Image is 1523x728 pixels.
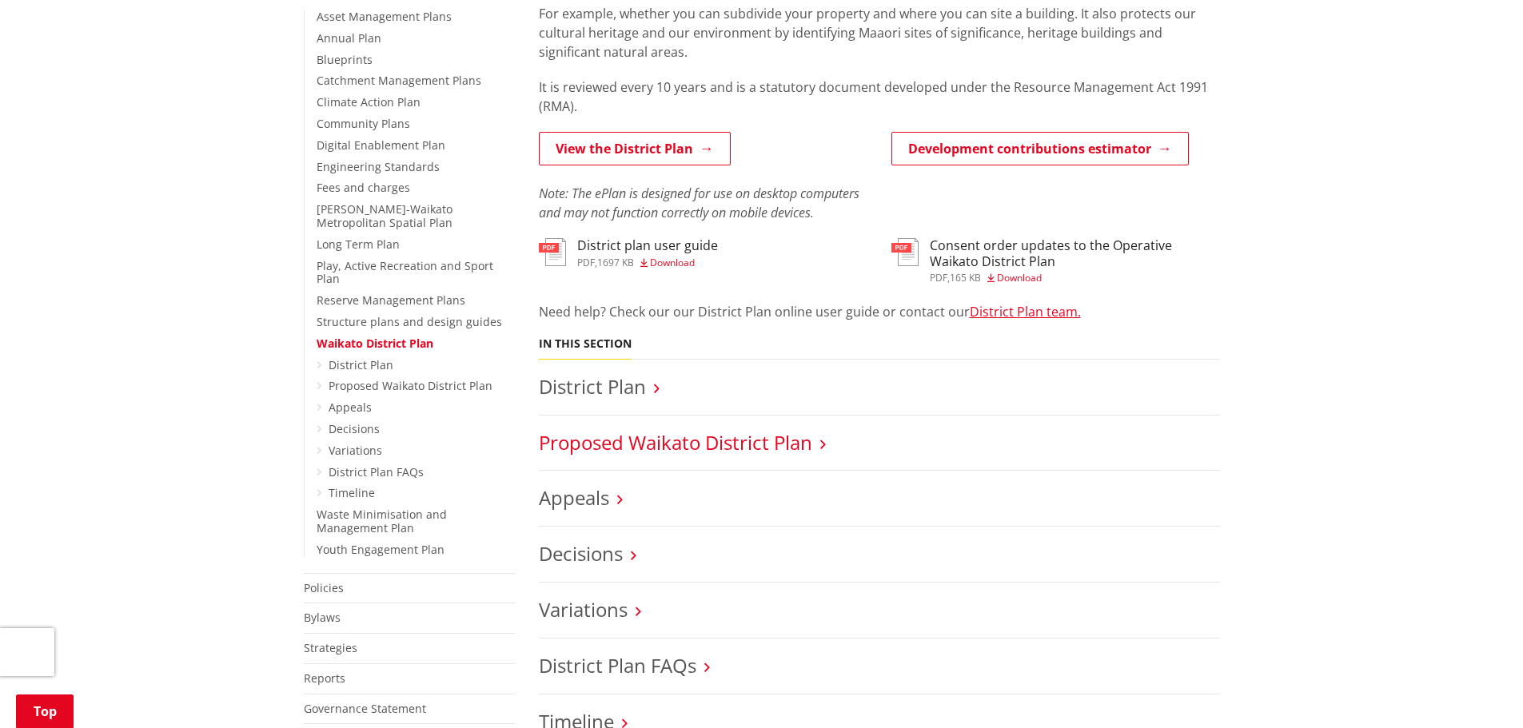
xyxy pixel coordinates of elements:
a: Policies [304,580,344,595]
a: Variations [539,596,628,623]
p: For example, whether you can subdivide your property and where you can site a building. It also p... [539,4,1220,62]
a: Community Plans [317,116,410,131]
a: Annual Plan [317,30,381,46]
a: Top [16,694,74,728]
p: It is reviewed every 10 years and is a statutory document developed under the Resource Management... [539,78,1220,116]
div: , [577,258,718,268]
a: Waikato District Plan [317,336,433,351]
a: Waste Minimisation and Management Plan [317,507,447,535]
p: Need help? Check our our District Plan online user guide or contact our [539,302,1220,321]
a: Long Term Plan [317,237,400,252]
a: Appeals [539,484,609,511]
a: Development contributions estimator [891,132,1189,165]
a: Variations [329,443,382,458]
a: Youth Engagement Plan [317,542,445,557]
a: Catchment Management Plans [317,73,481,88]
a: District Plan [329,357,393,372]
a: [PERSON_NAME]-Waikato Metropolitan Spatial Plan [317,201,453,230]
span: 165 KB [950,271,981,284]
a: Proposed Waikato District Plan [539,429,812,455]
a: Engineering Standards [317,159,440,174]
a: Strategies [304,640,357,655]
a: Fees and charges [317,180,410,195]
a: Consent order updates to the Operative Waikato District Plan pdf,165 KB Download [891,238,1220,282]
a: View the District Plan [539,132,731,165]
a: District Plan FAQs [329,464,424,479]
a: Structure plans and design guides [317,314,502,329]
span: Download [650,256,695,269]
a: Reports [304,670,345,686]
a: Digital Enablement Plan [317,137,445,153]
a: Blueprints [317,52,373,67]
a: District plan user guide pdf,1697 KB Download [539,238,718,267]
a: Reserve Management Plans [317,292,465,308]
span: pdf [577,256,595,269]
h3: Consent order updates to the Operative Waikato District Plan [930,238,1220,269]
a: Play, Active Recreation and Sport Plan [317,258,493,287]
a: Governance Statement [304,701,426,716]
a: Asset Management Plans [317,9,452,24]
img: document-pdf.svg [891,238,919,266]
a: Proposed Waikato District Plan [329,378,492,393]
a: Decisions [539,540,623,567]
a: Climate Action Plan [317,94,421,109]
em: Note: The ePlan is designed for use on desktop computers and may not function correctly on mobile... [539,185,859,221]
div: , [930,273,1220,283]
a: Bylaws [304,610,341,625]
h3: District plan user guide [577,238,718,253]
img: document-pdf.svg [539,238,566,266]
a: District Plan [539,373,646,400]
span: pdf [930,271,947,284]
span: 1697 KB [597,256,634,269]
a: Appeals [329,400,372,415]
a: District Plan team. [970,303,1081,320]
span: Download [997,271,1042,284]
a: District Plan FAQs [539,652,696,678]
h5: In this section [539,337,632,351]
a: Timeline [329,485,375,500]
iframe: Messenger Launcher [1449,661,1507,718]
a: Decisions [329,421,380,436]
